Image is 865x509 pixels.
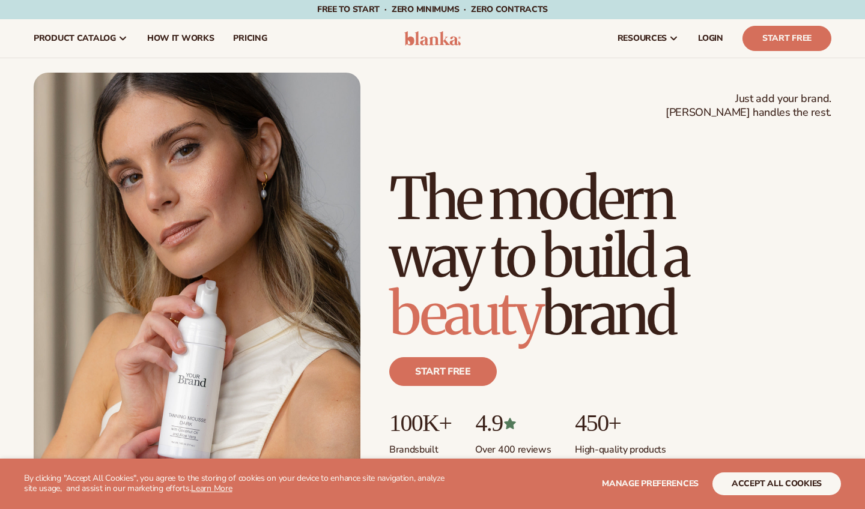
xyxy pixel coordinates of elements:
[191,483,232,494] a: Learn More
[575,436,666,456] p: High-quality products
[475,410,551,436] p: 4.9
[389,357,497,386] a: Start free
[575,410,666,436] p: 450+
[688,19,733,58] a: LOGIN
[602,478,699,489] span: Manage preferences
[666,92,831,120] span: Just add your brand. [PERSON_NAME] handles the rest.
[602,472,699,495] button: Manage preferences
[138,19,224,58] a: How It Works
[742,26,831,51] a: Start Free
[608,19,688,58] a: resources
[34,34,116,43] span: product catalog
[317,4,548,15] span: Free to start · ZERO minimums · ZERO contracts
[147,34,214,43] span: How It Works
[389,410,451,436] p: 100K+
[475,436,551,456] p: Over 400 reviews
[618,34,667,43] span: resources
[24,474,452,494] p: By clicking "Accept All Cookies", you agree to the storing of cookies on your device to enhance s...
[34,73,360,484] img: Female holding tanning mousse.
[389,278,542,350] span: beauty
[233,34,267,43] span: pricing
[223,19,276,58] a: pricing
[712,472,841,495] button: accept all cookies
[24,19,138,58] a: product catalog
[698,34,723,43] span: LOGIN
[389,436,451,456] p: Brands built
[404,31,461,46] img: logo
[389,170,831,343] h1: The modern way to build a brand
